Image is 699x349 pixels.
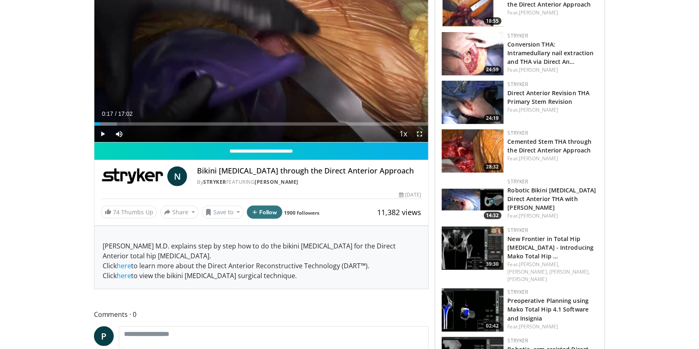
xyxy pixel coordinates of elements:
button: Fullscreen [412,126,428,142]
a: Conversion THA: Intramedullary nail extraction and THA via Direct An… [508,40,594,66]
a: N [167,166,187,186]
span: 14:32 [484,212,502,219]
h4: Bikini [MEDICAL_DATA] through the Direct Anterior Approach [197,166,421,176]
button: Follow [247,206,282,219]
a: [PERSON_NAME] [519,212,558,219]
a: Robotic Bikini [MEDICAL_DATA] Direct Anterior THA with [PERSON_NAME] [508,186,596,211]
span: Comments 0 [94,309,429,320]
a: 24:59 [442,32,504,75]
div: Feat. [508,106,598,114]
a: [PERSON_NAME] [519,66,558,73]
img: 504e7496-5d90-48fb-9595-986f218b4af5.150x105_q85_crop-smart_upscale.jpg [442,288,504,332]
a: 39:30 [442,227,504,270]
a: Preoperative Planning using Mako Total Hip 4.1 Software and Insignia [508,297,589,322]
div: Feat. [508,212,598,220]
a: Stryker [508,129,528,136]
span: 24:59 [484,66,502,73]
div: Click to view the bikini [MEDICAL_DATA] surgical technique. [103,271,420,281]
a: Stryker [203,178,226,185]
img: Stryker [101,166,164,186]
a: Stryker [508,81,528,88]
img: 507c3860-7391-4f19-8364-280cdc71b881.png.150x105_q85_crop-smart_upscale.png [442,81,504,124]
a: Stryker [508,337,528,344]
a: Stryker [508,32,528,39]
a: Stryker [508,227,528,234]
a: [PERSON_NAME], [519,261,559,268]
div: [DATE] [399,191,421,199]
a: 1900 followers [284,209,320,216]
button: Share [160,206,199,219]
div: Click to learn more about the Direct Anterior Reconstructive Technology (DART™). [103,261,420,271]
button: Save to [202,206,244,219]
img: 5b4548d7-4744-446d-8b11-0b10f47e7853.150x105_q85_crop-smart_upscale.jpg [442,178,504,221]
button: Play [94,126,111,142]
a: here [117,261,131,270]
a: [PERSON_NAME], [549,268,590,275]
span: 74 [113,208,120,216]
img: 61c022a7-ba8e-4cd7-927d-6d2e4651a99b.150x105_q85_crop-smart_upscale.jpg [442,227,504,270]
a: [PERSON_NAME] [508,276,547,283]
a: Stryker [508,288,528,295]
a: [PERSON_NAME] [519,155,558,162]
button: Playback Rate [395,126,412,142]
span: / [115,110,117,117]
a: 28:32 [442,129,504,173]
div: [PERSON_NAME] M.D. explains step by step how to do the bikini [MEDICAL_DATA] for the Direct Anter... [103,241,420,261]
a: Cemented Stem THA through the Direct Anterior Approach [508,138,592,154]
img: f2681aa5-e24c-4cda-9d8f-322f406b0ba1.150x105_q85_crop-smart_upscale.jpg [442,32,504,75]
span: 17:02 [118,110,133,117]
span: 39:30 [484,260,502,268]
a: 24:19 [442,81,504,124]
span: 11,382 views [378,207,422,217]
span: 28:32 [484,163,502,171]
span: 0:17 [102,110,113,117]
a: New Frontier in Total Hip [MEDICAL_DATA] - Introducing Mako Total Hip … [508,235,594,260]
a: 02:42 [442,288,504,332]
a: [PERSON_NAME] [519,323,558,330]
div: Feat. [508,9,598,16]
div: Feat. [508,66,598,74]
div: Progress Bar [94,122,428,126]
span: 02:42 [484,322,502,330]
img: 4f02d6de-8da9-4374-a3c3-ef38668d42aa.150x105_q85_crop-smart_upscale.jpg [442,129,504,173]
a: 74 Thumbs Up [101,206,157,218]
span: 18:55 [484,17,502,25]
button: Mute [111,126,127,142]
a: Stryker [508,178,528,185]
div: By FEATURING [197,178,421,186]
div: Feat. [508,323,598,330]
a: Direct Anterior Revision THA Primary Stem Revision [508,89,590,105]
a: here [117,271,131,280]
a: [PERSON_NAME] [255,178,298,185]
a: [PERSON_NAME] [519,106,558,113]
a: P [94,326,114,346]
a: [PERSON_NAME], [508,268,548,275]
a: [PERSON_NAME] [519,9,558,16]
div: Feat. [508,261,598,283]
span: 24:19 [484,115,502,122]
div: Feat. [508,155,598,162]
a: 14:32 [442,178,504,221]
